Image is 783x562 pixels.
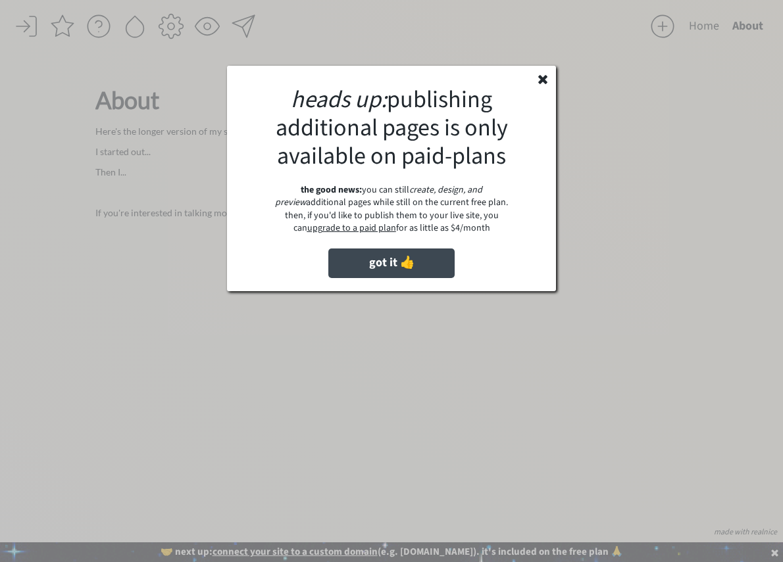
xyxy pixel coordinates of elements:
[275,183,484,210] em: create, design, and preview
[301,183,362,197] strong: the good news:
[249,85,534,171] h1: publishing additional pages is only available on paid-plans
[265,184,518,235] div: you can still additional pages while still on the current free plan. then, if you'd like to publi...
[328,248,455,278] button: got it 👍
[307,222,396,235] a: upgrade to a paid plan
[291,83,387,116] em: heads up:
